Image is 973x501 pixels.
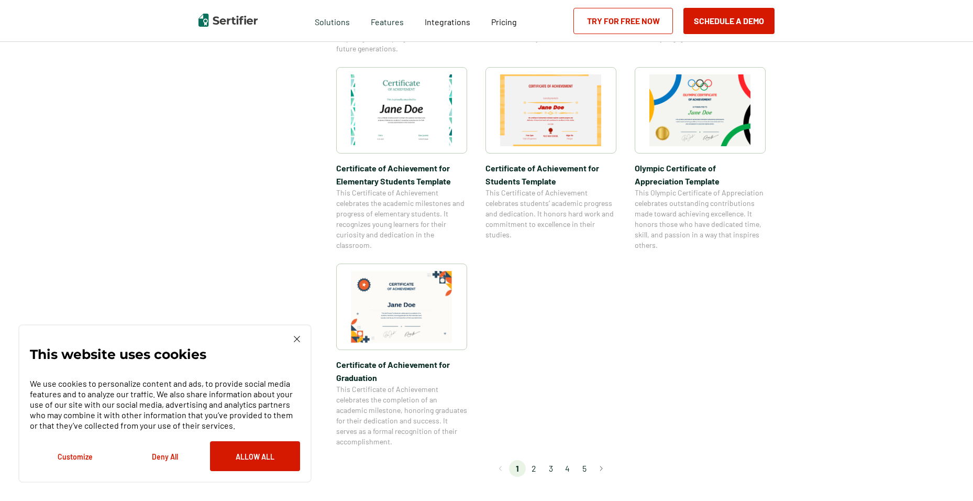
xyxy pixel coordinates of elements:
[425,14,470,27] a: Integrations
[315,14,350,27] span: Solutions
[336,384,467,447] span: This Certificate of Achievement celebrates the completion of an academic milestone, honoring grad...
[198,14,258,27] img: Sertifier | Digital Credentialing Platform
[683,8,775,34] button: Schedule a Demo
[336,67,467,250] a: Certificate of Achievement for Elementary Students TemplateCertificate of Achievement for Element...
[425,17,470,27] span: Integrations
[649,74,751,146] img: Olympic Certificate of Appreciation​ Template
[492,460,509,477] button: Go to previous page
[635,188,766,250] span: This Olympic Certificate of Appreciation celebrates outstanding contributions made toward achievi...
[351,271,452,343] img: Certificate of Achievement for Graduation
[351,74,452,146] img: Certificate of Achievement for Elementary Students Template
[30,441,120,471] button: Customize
[485,188,616,240] span: This Certificate of Achievement celebrates students’ academic progress and dedication. It honors ...
[371,14,404,27] span: Features
[336,161,467,188] span: Certificate of Achievement for Elementary Students Template
[120,441,210,471] button: Deny All
[573,8,673,34] a: Try for Free Now
[559,460,576,477] li: page 4
[336,264,467,447] a: Certificate of Achievement for GraduationCertificate of Achievement for GraduationThis Certificat...
[526,460,543,477] li: page 2
[509,460,526,477] li: page 1
[336,188,467,250] span: This Certificate of Achievement celebrates the academic milestones and progress of elementary stu...
[336,358,467,384] span: Certificate of Achievement for Graduation
[210,441,300,471] button: Allow All
[635,161,766,188] span: Olympic Certificate of Appreciation​ Template
[576,460,593,477] li: page 5
[294,336,300,342] img: Cookie Popup Close
[500,74,602,146] img: Certificate of Achievement for Students Template
[485,67,616,250] a: Certificate of Achievement for Students TemplateCertificate of Achievement for Students TemplateT...
[491,14,517,27] a: Pricing
[30,349,206,360] p: This website uses cookies
[485,161,616,188] span: Certificate of Achievement for Students Template
[491,17,517,27] span: Pricing
[593,460,610,477] button: Go to next page
[543,460,559,477] li: page 3
[635,67,766,250] a: Olympic Certificate of Appreciation​ TemplateOlympic Certificate of Appreciation​ TemplateThis Ol...
[30,378,300,431] p: We use cookies to personalize content and ads, to provide social media features and to analyze ou...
